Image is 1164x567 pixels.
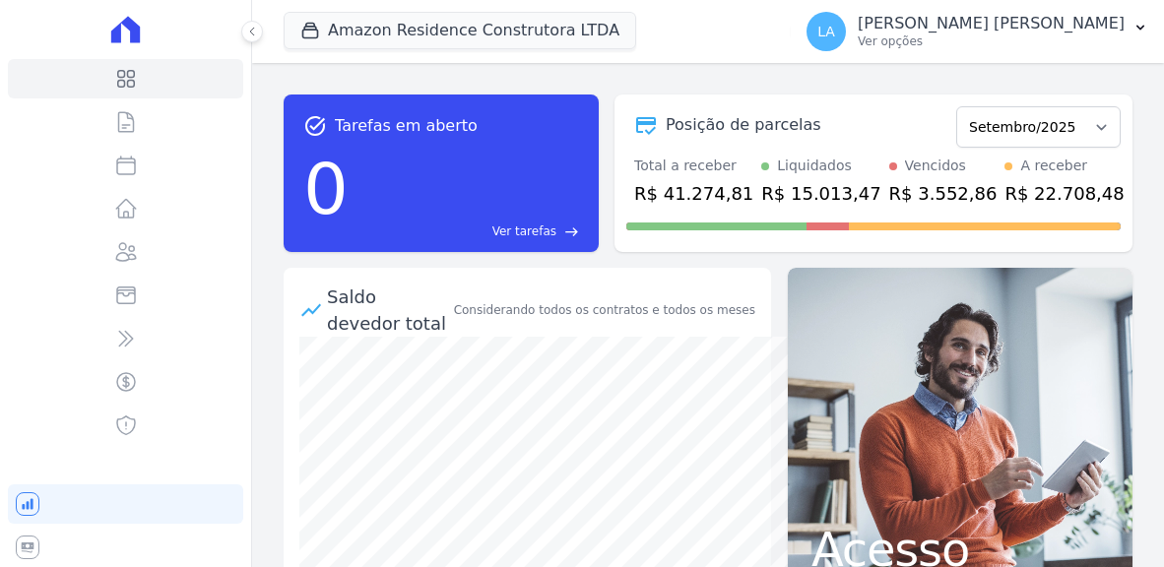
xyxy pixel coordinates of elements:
[327,283,450,337] div: Saldo devedor total
[817,25,835,38] span: LA
[666,113,821,137] div: Posição de parcelas
[303,114,327,138] span: task_alt
[761,180,880,207] div: R$ 15.013,47
[889,180,998,207] div: R$ 3.552,86
[634,156,753,176] div: Total a receber
[335,114,478,138] span: Tarefas em aberto
[1004,180,1124,207] div: R$ 22.708,48
[858,14,1125,33] p: [PERSON_NAME] [PERSON_NAME]
[564,224,579,239] span: east
[905,156,966,176] div: Vencidos
[634,180,753,207] div: R$ 41.274,81
[303,138,349,240] div: 0
[284,12,636,49] button: Amazon Residence Construtora LTDA
[1020,156,1087,176] div: A receber
[454,301,755,319] div: Considerando todos os contratos e todos os meses
[492,222,556,240] span: Ver tarefas
[791,4,1164,59] button: LA [PERSON_NAME] [PERSON_NAME] Ver opções
[858,33,1125,49] p: Ver opções
[356,222,579,240] a: Ver tarefas east
[777,156,852,176] div: Liquidados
